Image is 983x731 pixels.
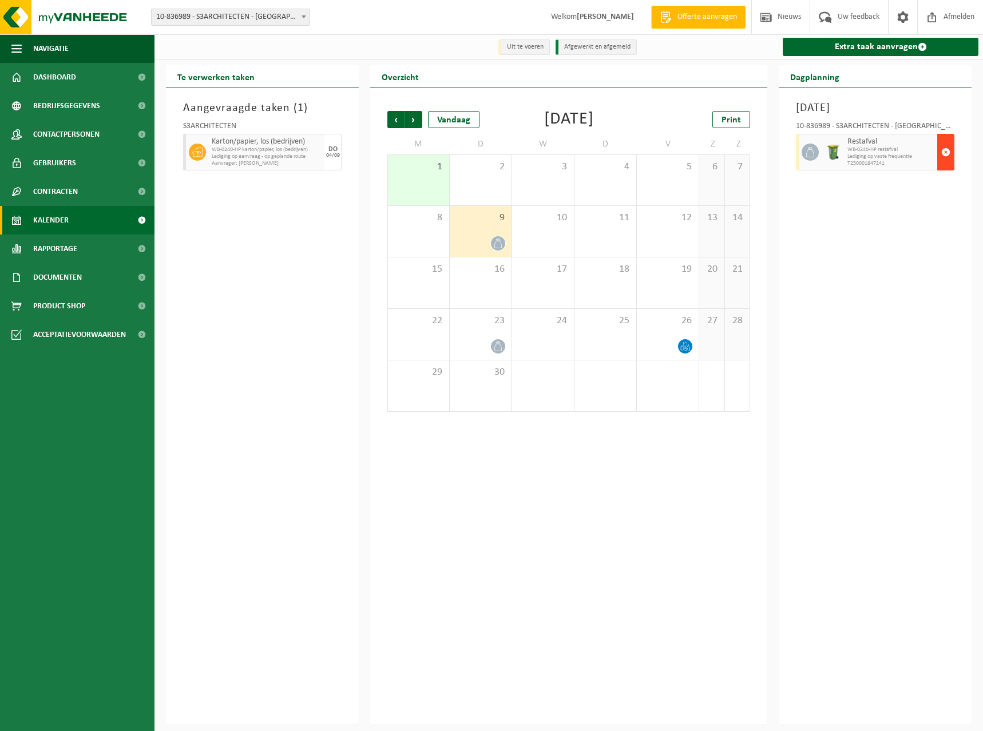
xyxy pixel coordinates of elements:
span: Gebruikers [33,149,76,177]
span: 24 [518,315,568,327]
span: 10-836989 - S3ARCHITECTEN - MECHELEN [151,9,310,26]
span: Kalender [33,206,69,235]
span: 7 [731,161,744,173]
div: Vandaag [428,111,479,128]
span: 1 [298,102,304,114]
span: Karton/papier, los (bedrijven) [212,137,322,146]
span: Bedrijfsgegevens [33,92,100,120]
h3: [DATE] [796,100,954,117]
span: 11 [580,212,631,224]
span: Lediging op vaste frequentie [847,153,934,160]
span: Contactpersonen [33,120,100,149]
span: 4 [580,161,631,173]
span: Navigatie [33,34,69,63]
span: Documenten [33,263,82,292]
span: 28 [731,315,744,327]
span: 22 [394,315,443,327]
span: Restafval [847,137,934,146]
span: 23 [455,315,506,327]
span: Product Shop [33,292,85,320]
span: 10-836989 - S3ARCHITECTEN - MECHELEN [152,9,310,25]
img: WB-0240-HPE-GN-50 [825,144,842,161]
span: Offerte aanvragen [675,11,740,23]
td: D [574,134,637,154]
a: Offerte aanvragen [651,6,746,29]
span: 6 [705,161,718,173]
div: S3ARCHITECTEN [183,122,342,134]
span: 13 [705,212,718,224]
span: Aanvrager: [PERSON_NAME] [212,160,322,167]
span: 21 [731,263,744,276]
h3: Aangevraagde taken ( ) [183,100,342,117]
span: 12 [643,212,693,224]
span: Print [722,116,741,125]
span: 10 [518,212,568,224]
span: Lediging op aanvraag - op geplande route [212,153,322,160]
span: 17 [518,263,568,276]
span: 16 [455,263,506,276]
strong: [PERSON_NAME] [577,13,634,21]
span: 29 [394,366,443,379]
td: Z [725,134,750,154]
div: DO [328,146,338,153]
a: Extra taak aanvragen [783,38,978,56]
span: Vorige [387,111,405,128]
span: 9 [455,212,506,224]
div: [DATE] [544,111,594,128]
h2: Dagplanning [779,65,851,88]
span: 14 [731,212,744,224]
td: Z [699,134,724,154]
span: 1 [394,161,443,173]
span: WB-0240-HP karton/papier, los (bedrijven) [212,146,322,153]
td: M [387,134,450,154]
span: 19 [643,263,693,276]
li: Uit te voeren [498,39,550,55]
span: Contracten [33,177,78,206]
span: Dashboard [33,63,76,92]
span: 2 [455,161,506,173]
a: Print [712,111,750,128]
div: 10-836989 - S3ARCHITECTEN - [GEOGRAPHIC_DATA] [796,122,954,134]
td: D [450,134,512,154]
span: Acceptatievoorwaarden [33,320,126,349]
li: Afgewerkt en afgemeld [556,39,637,55]
span: 26 [643,315,693,327]
span: T250001847241 [847,160,934,167]
span: 5 [643,161,693,173]
td: V [637,134,699,154]
span: 3 [518,161,568,173]
td: W [512,134,574,154]
span: Rapportage [33,235,77,263]
span: 8 [394,212,443,224]
div: 04/09 [326,153,340,158]
h2: Overzicht [370,65,430,88]
span: 18 [580,263,631,276]
span: 20 [705,263,718,276]
span: Volgende [405,111,422,128]
span: 27 [705,315,718,327]
span: 25 [580,315,631,327]
span: 15 [394,263,443,276]
span: 30 [455,366,506,379]
h2: Te verwerken taken [166,65,266,88]
span: WB-0240-HP restafval [847,146,934,153]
